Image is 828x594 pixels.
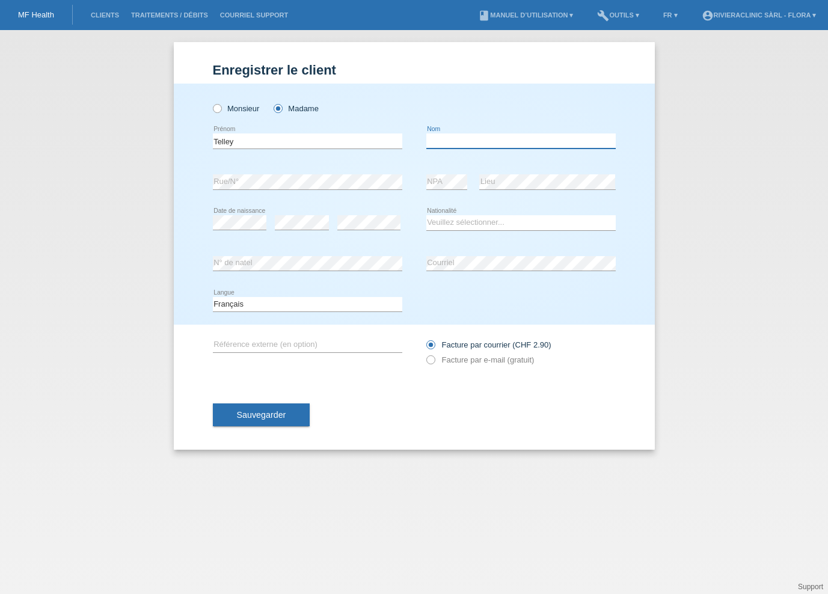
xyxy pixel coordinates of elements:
input: Facture par e-mail (gratuit) [426,355,434,370]
label: Madame [274,104,319,113]
button: Sauvegarder [213,403,310,426]
label: Facture par courrier (CHF 2.90) [426,340,551,349]
a: account_circleRIVIERAclinic Sàrl - Flora ▾ [696,11,822,19]
a: Courriel Support [214,11,294,19]
span: Sauvegarder [237,410,286,420]
i: account_circle [702,10,714,22]
a: Traitements / débits [125,11,214,19]
a: Support [798,583,823,591]
i: build [597,10,609,22]
input: Facture par courrier (CHF 2.90) [426,340,434,355]
h1: Enregistrer le client [213,63,616,78]
a: buildOutils ▾ [591,11,645,19]
input: Madame [274,104,281,112]
a: Clients [85,11,125,19]
i: book [478,10,490,22]
input: Monsieur [213,104,221,112]
a: bookManuel d’utilisation ▾ [472,11,579,19]
a: MF Health [18,10,54,19]
label: Facture par e-mail (gratuit) [426,355,535,364]
label: Monsieur [213,104,260,113]
a: FR ▾ [657,11,684,19]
